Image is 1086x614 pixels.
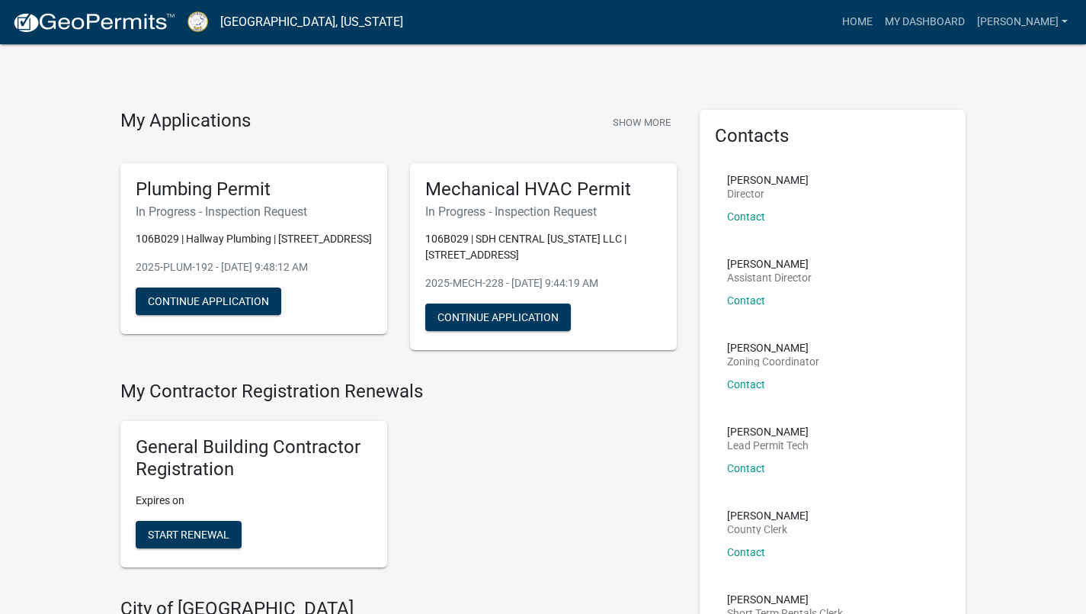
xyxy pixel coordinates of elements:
[607,110,677,135] button: Show More
[727,440,809,451] p: Lead Permit Tech
[425,231,662,263] p: 106B029 | SDH CENTRAL [US_STATE] LLC | [STREET_ADDRESS]
[727,524,809,535] p: County Clerk
[727,188,809,199] p: Director
[148,528,229,540] span: Start Renewal
[727,259,812,269] p: [PERSON_NAME]
[971,8,1074,37] a: [PERSON_NAME]
[879,8,971,37] a: My Dashboard
[727,175,809,185] p: [PERSON_NAME]
[136,288,281,315] button: Continue Application
[727,356,819,367] p: Zoning Coordinator
[727,510,809,521] p: [PERSON_NAME]
[425,275,662,291] p: 2025-MECH-228 - [DATE] 9:44:19 AM
[425,204,662,219] h6: In Progress - Inspection Request
[136,259,372,275] p: 2025-PLUM-192 - [DATE] 9:48:12 AM
[120,381,677,579] wm-registration-list-section: My Contractor Registration Renewals
[120,381,677,403] h4: My Contractor Registration Renewals
[727,426,809,437] p: [PERSON_NAME]
[187,11,208,32] img: Putnam County, Georgia
[727,272,812,283] p: Assistant Director
[715,125,951,147] h5: Contacts
[136,231,372,247] p: 106B029 | Hallway Plumbing | [STREET_ADDRESS]
[727,294,765,307] a: Contact
[425,178,662,201] h5: Mechanical HVAC Permit
[727,462,765,474] a: Contact
[136,204,372,219] h6: In Progress - Inspection Request
[727,342,819,353] p: [PERSON_NAME]
[220,9,403,35] a: [GEOGRAPHIC_DATA], [US_STATE]
[136,521,242,548] button: Start Renewal
[727,211,765,223] a: Contact
[727,594,843,605] p: [PERSON_NAME]
[136,178,372,201] h5: Plumbing Permit
[836,8,879,37] a: Home
[136,493,372,509] p: Expires on
[727,378,765,391] a: Contact
[425,304,571,331] button: Continue Application
[727,546,765,558] a: Contact
[120,110,251,133] h4: My Applications
[136,436,372,481] h5: General Building Contractor Registration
